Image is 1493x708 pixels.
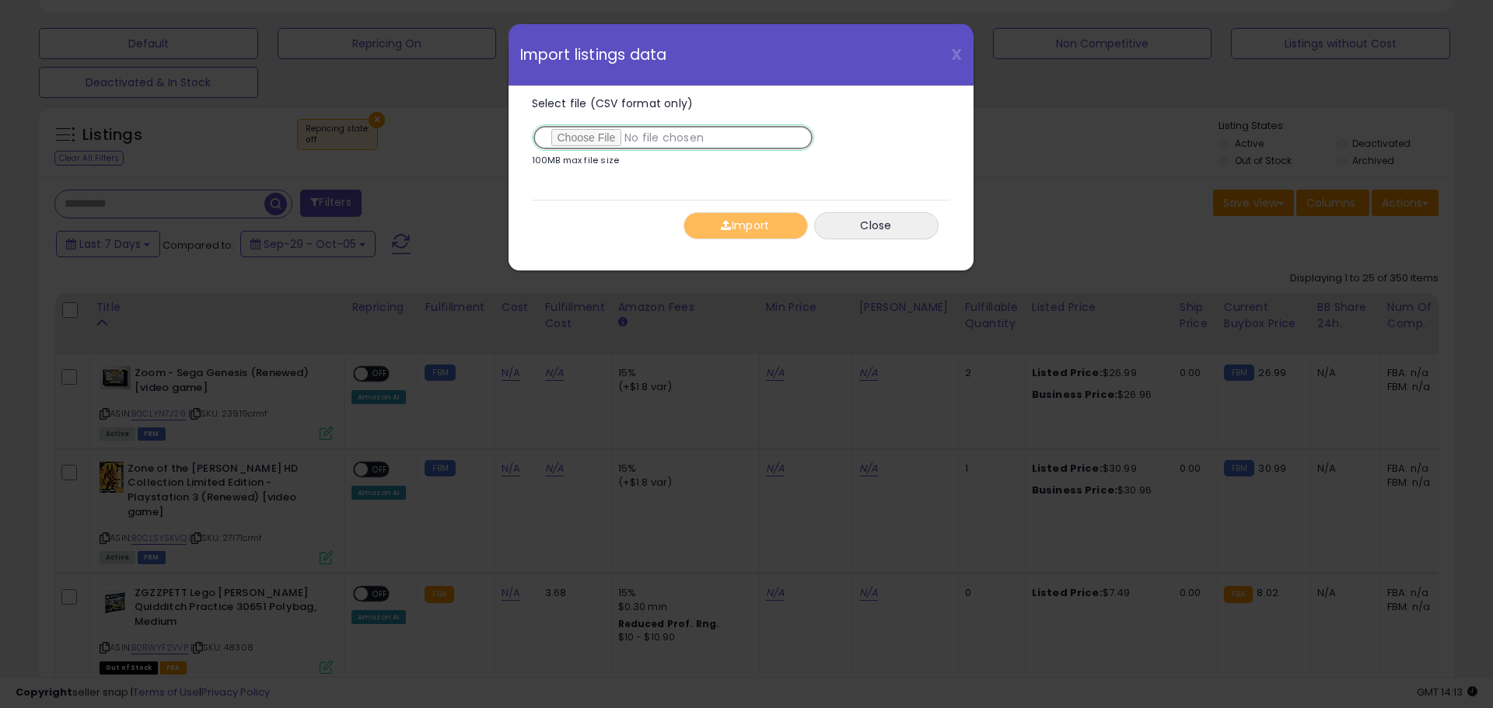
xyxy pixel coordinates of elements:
[520,47,667,62] span: Import listings data
[684,212,808,239] button: Import
[532,96,694,111] span: Select file (CSV format only)
[814,212,939,239] button: Close
[532,156,620,165] p: 100MB max file size
[951,44,962,65] span: X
